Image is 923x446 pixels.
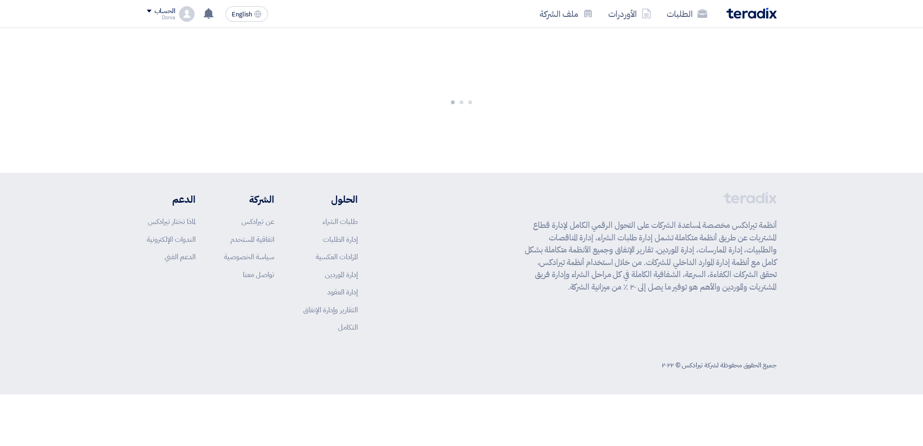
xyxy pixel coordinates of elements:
[243,269,274,280] a: تواصل معنا
[230,234,274,245] a: اتفاقية المستخدم
[241,216,274,227] a: عن تيرادكس
[727,8,777,19] img: Teradix logo
[322,216,358,227] a: طلبات الشراء
[147,234,196,245] a: الندوات الإلكترونية
[224,251,274,262] a: سياسة الخصوصية
[224,192,274,207] li: الشركة
[147,15,175,20] div: Donia
[662,360,776,370] div: جميع الحقوق محفوظة لشركة تيرادكس © ٢٠٢٢
[303,192,358,207] li: الحلول
[338,322,358,333] a: التكامل
[179,6,195,22] img: profile_test.png
[225,6,268,22] button: English
[232,11,252,18] span: English
[525,219,777,293] p: أنظمة تيرادكس مخصصة لمساعدة الشركات على التحول الرقمي الكامل لإدارة قطاع المشتريات عن طريق أنظمة ...
[323,234,358,245] a: إدارة الطلبات
[659,2,715,25] a: الطلبات
[303,305,358,315] a: التقارير وإدارة الإنفاق
[316,251,358,262] a: المزادات العكسية
[147,192,196,207] li: الدعم
[165,251,196,262] a: الدعم الفني
[325,269,358,280] a: إدارة الموردين
[148,216,196,227] a: لماذا تختار تيرادكس
[601,2,659,25] a: الأوردرات
[154,7,175,15] div: الحساب
[532,2,601,25] a: ملف الشركة
[327,287,358,297] a: إدارة العقود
